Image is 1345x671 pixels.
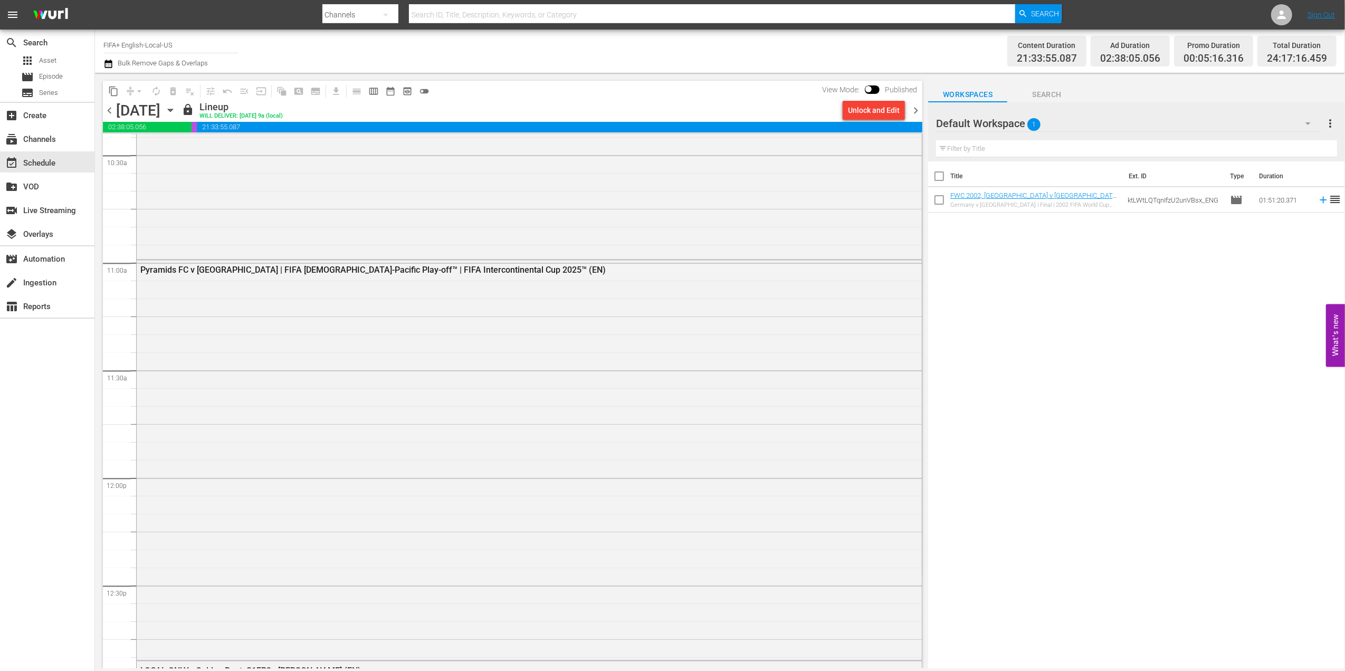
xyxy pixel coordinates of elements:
span: Toggle to switch from Published to Draft view. [865,85,872,93]
span: Revert to Primary Episode [219,83,236,100]
img: ans4CAIJ8jUAAAAAAAAAAAAAAAAAAAAAAAAgQb4GAAAAAAAAAAAAAAAAAAAAAAAAJMjXAAAAAAAAAAAAAAAAAAAAAAAAgAT5G... [25,3,76,27]
span: reorder [1329,193,1342,206]
span: Fill episodes with ad slates [236,83,253,100]
span: Create Search Block [290,83,307,100]
div: Germany v [GEOGRAPHIC_DATA] | Final | 2002 FIFA World Cup [GEOGRAPHIC_DATA]/[GEOGRAPHIC_DATA]™ | ... [950,202,1119,208]
span: 00:05:16.316 [192,122,197,132]
svg: Add to Schedule [1318,194,1329,206]
span: VOD [5,180,18,193]
span: Episode [21,71,34,83]
span: View Mode: [817,85,865,94]
span: Search [1031,4,1059,23]
span: Remove Gaps & Overlaps [122,83,148,100]
span: Search [5,36,18,49]
span: 1 [1027,113,1041,136]
div: WILL DELIVER: [DATE] 9a (local) [199,113,283,120]
td: 01:51:20.371 [1255,187,1313,213]
span: calendar_view_week_outlined [368,86,379,97]
span: 21:33:55.087 [197,122,922,132]
th: Type [1224,161,1253,191]
span: Create [5,109,18,122]
span: 21:33:55.087 [1017,53,1077,65]
span: Update Metadata from Key Asset [253,83,270,100]
span: more_vert [1324,117,1337,130]
span: Overlays [5,228,18,241]
span: 00:05:16.316 [1184,53,1244,65]
span: Episode [39,71,63,82]
div: Unlock and Edit [848,101,900,120]
span: menu [6,8,19,21]
span: Workspaces [928,88,1007,101]
button: Open Feedback Widget [1326,304,1345,367]
span: Copy Lineup [105,83,122,100]
span: Asset [39,55,56,66]
div: Default Workspace [936,109,1321,138]
span: Refresh All Search Blocks [270,81,290,101]
button: Unlock and Edit [843,101,905,120]
span: Series [39,88,58,98]
span: 24 hours Lineup View is OFF [416,83,433,100]
span: Customize Events [198,81,219,101]
div: Lineup [199,101,283,113]
th: Ext. ID [1122,161,1224,191]
span: chevron_left [103,104,116,117]
th: Title [950,161,1122,191]
span: toggle_off [419,86,430,97]
span: Ingestion [5,276,18,289]
button: Search [1015,4,1062,23]
td: ktLWtLQTqnIfzU2unVBsx_ENG [1124,187,1226,213]
span: date_range_outlined [385,86,396,97]
span: Search [1007,88,1086,101]
span: Download as CSV [324,81,345,101]
span: Loop Content [148,83,165,100]
span: Select an event to delete [165,83,182,100]
th: Duration [1253,161,1317,191]
button: more_vert [1324,111,1337,136]
span: chevron_right [909,104,922,117]
span: Clear Lineup [182,83,198,100]
span: Bulk Remove Gaps & Overlaps [116,59,208,67]
span: preview_outlined [402,86,413,97]
span: content_copy [108,86,119,97]
span: Asset [21,54,34,67]
span: 02:38:05.056 [103,122,192,132]
div: Total Duration [1267,38,1327,53]
span: View Backup [399,83,416,100]
span: 24:17:16.459 [1267,53,1327,65]
span: Month Calendar View [382,83,399,100]
span: Published [880,85,922,94]
span: Series [21,87,34,99]
div: Promo Duration [1184,38,1244,53]
span: Live Streaming [5,204,18,217]
div: Content Duration [1017,38,1077,53]
span: Episode [1230,194,1243,206]
span: Create Series Block [307,83,324,100]
span: Schedule [5,157,18,169]
a: FWC 2002, [GEOGRAPHIC_DATA] v [GEOGRAPHIC_DATA] (EN) [950,191,1118,207]
span: Channels [5,133,18,146]
span: lock [182,103,194,116]
a: Sign Out [1308,11,1335,19]
span: 02:38:05.056 [1100,53,1160,65]
div: Pyramids FC v [GEOGRAPHIC_DATA] | FIFA [DEMOGRAPHIC_DATA]-Pacific Play-off™ | FIFA Intercontinent... [140,265,859,275]
span: Reports [5,300,18,313]
div: Ad Duration [1100,38,1160,53]
span: Week Calendar View [365,83,382,100]
span: Day Calendar View [345,81,365,101]
span: Automation [5,253,18,265]
div: [DATE] [116,102,160,119]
